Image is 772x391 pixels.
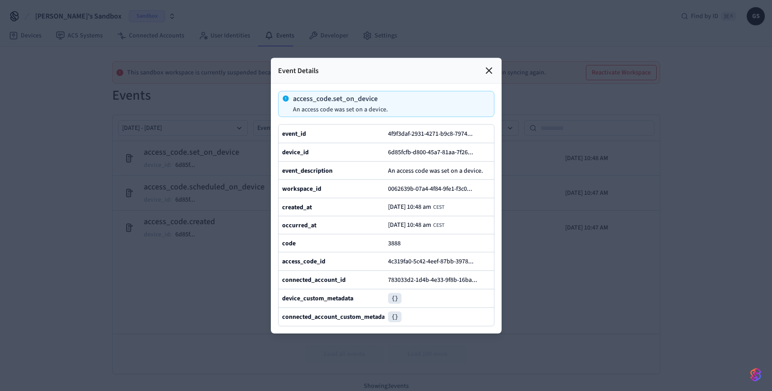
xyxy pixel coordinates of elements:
span: 3888 [388,239,401,248]
img: SeamLogoGradient.69752ec5.svg [750,368,761,382]
b: event_id [282,129,306,138]
b: connected_account_id [282,275,346,284]
div: Europe/Copenhagen [388,221,444,229]
span: CEST [433,203,444,211]
b: connected_account_custom_metadata [282,312,390,321]
button: 0062639b-07a4-4f84-9fe1-f3c0... [386,183,481,194]
b: code [282,239,296,248]
b: created_at [282,202,312,212]
b: workspace_id [282,184,321,193]
p: access_code.set_on_device [293,95,388,102]
button: 4c319fa0-5c42-4eef-87bb-3978... [386,256,483,267]
pre: {} [388,311,402,322]
p: Event Details [278,65,319,76]
b: device_id [282,147,309,156]
button: 4f9f3daf-2931-4271-b9c8-7974... [386,128,482,139]
b: access_code_id [282,257,325,266]
p: An access code was set on a device. [293,106,388,113]
span: CEST [433,221,444,229]
span: [DATE] 10:48 am [388,203,431,210]
pre: {} [388,293,402,304]
span: An access code was set on a device. [388,166,483,175]
b: occurred_at [282,221,316,230]
b: device_custom_metadata [282,294,353,303]
div: Europe/Copenhagen [388,203,444,211]
b: event_description [282,166,333,175]
span: [DATE] 10:48 am [388,221,431,228]
button: 783033d2-1d4b-4e33-9f8b-16ba... [386,274,486,285]
button: 6d85fcfb-d800-45a7-81aa-7f26... [386,147,482,157]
